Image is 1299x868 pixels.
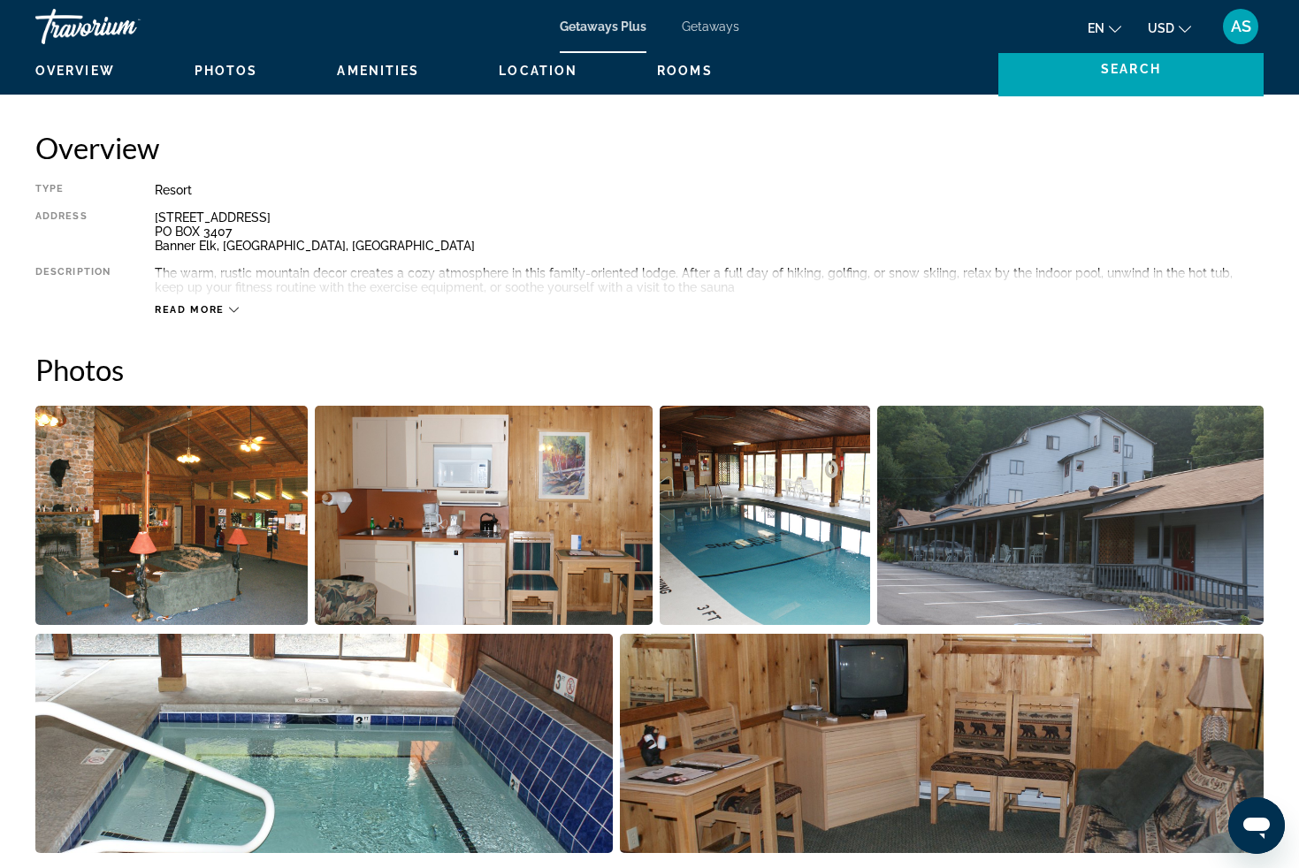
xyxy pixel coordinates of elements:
span: Location [499,64,577,78]
button: Change language [1088,15,1121,41]
button: User Menu [1218,8,1264,45]
button: Change currency [1148,15,1191,41]
div: [STREET_ADDRESS] PO BOX 3407 Banner Elk, [GEOGRAPHIC_DATA], [GEOGRAPHIC_DATA] [155,210,1264,253]
button: Open full-screen image slider [620,633,1264,854]
button: Open full-screen image slider [877,405,1265,626]
span: Search [1101,62,1161,76]
span: Read more [155,304,225,316]
iframe: Button to launch messaging window [1228,797,1285,854]
button: Photos [195,63,258,79]
div: Description [35,266,111,294]
h2: Photos [35,352,1264,387]
div: Address [35,210,111,253]
button: Open full-screen image slider [660,405,870,626]
a: Getaways Plus [560,19,646,34]
span: Amenities [337,64,419,78]
span: USD [1148,21,1174,35]
button: Read more [155,303,239,316]
button: Open full-screen image slider [315,405,653,626]
div: Type [35,183,111,197]
span: AS [1231,18,1251,35]
div: The warm, rustic mountain decor creates a cozy atmosphere in this family-oriented lodge. After a ... [155,266,1264,294]
h2: Overview [35,130,1264,165]
button: Open full-screen image slider [35,633,613,854]
button: Rooms [657,63,713,79]
span: Photos [195,64,258,78]
button: Open full-screen image slider [35,405,308,626]
button: Amenities [337,63,419,79]
span: Overview [35,64,115,78]
button: Location [499,63,577,79]
span: Rooms [657,64,713,78]
span: en [1088,21,1104,35]
a: Getaways [682,19,739,34]
div: Resort [155,183,1264,197]
button: Overview [35,63,115,79]
button: Search [998,42,1264,96]
a: Travorium [35,4,212,49]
